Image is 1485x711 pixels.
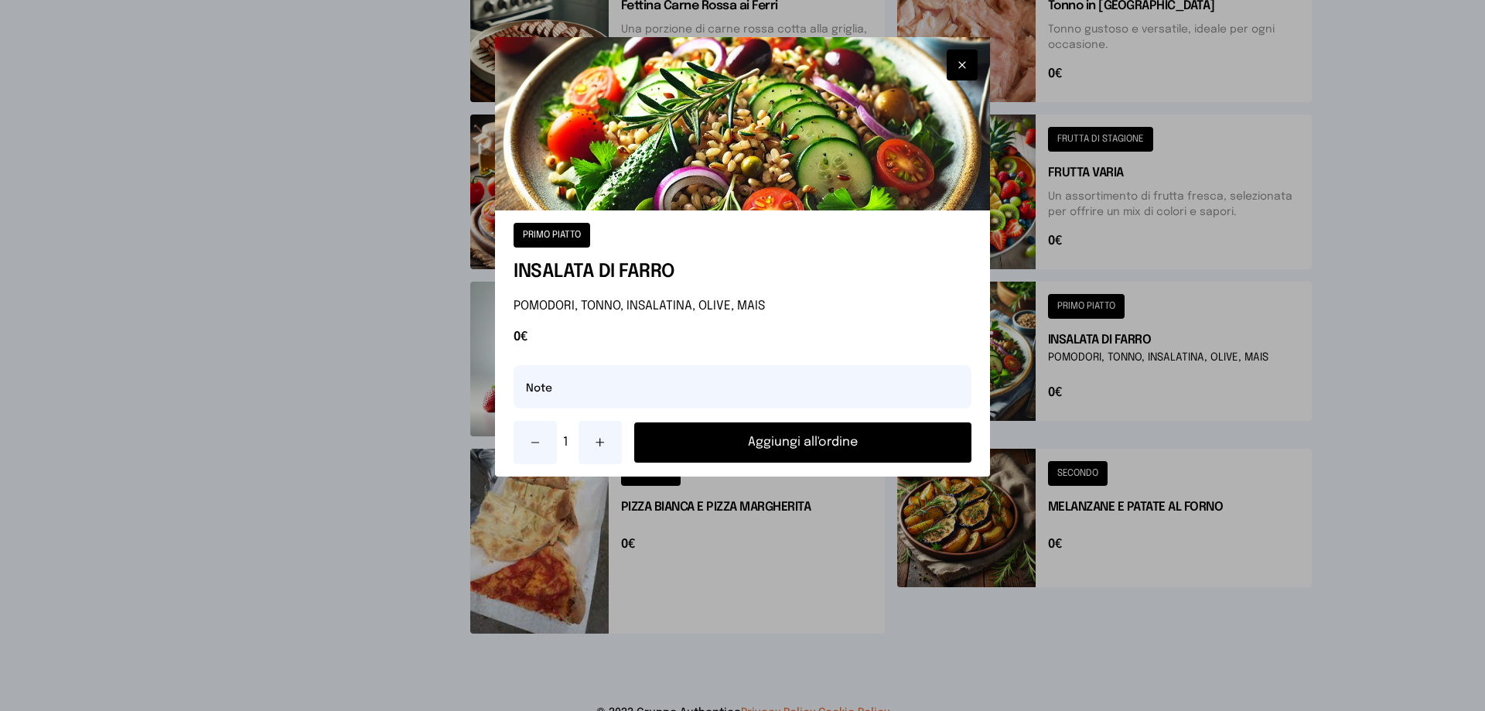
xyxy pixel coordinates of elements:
[514,260,971,285] h1: INSALATA DI FARRO
[514,297,971,316] p: POMODORI, TONNO, INSALATINA, OLIVE, MAIS
[634,422,971,463] button: Aggiungi all'ordine
[514,223,590,248] button: PRIMO PIATTO
[495,37,990,210] img: INSALATA DI FARRO
[514,328,971,347] span: 0€
[563,433,572,452] span: 1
